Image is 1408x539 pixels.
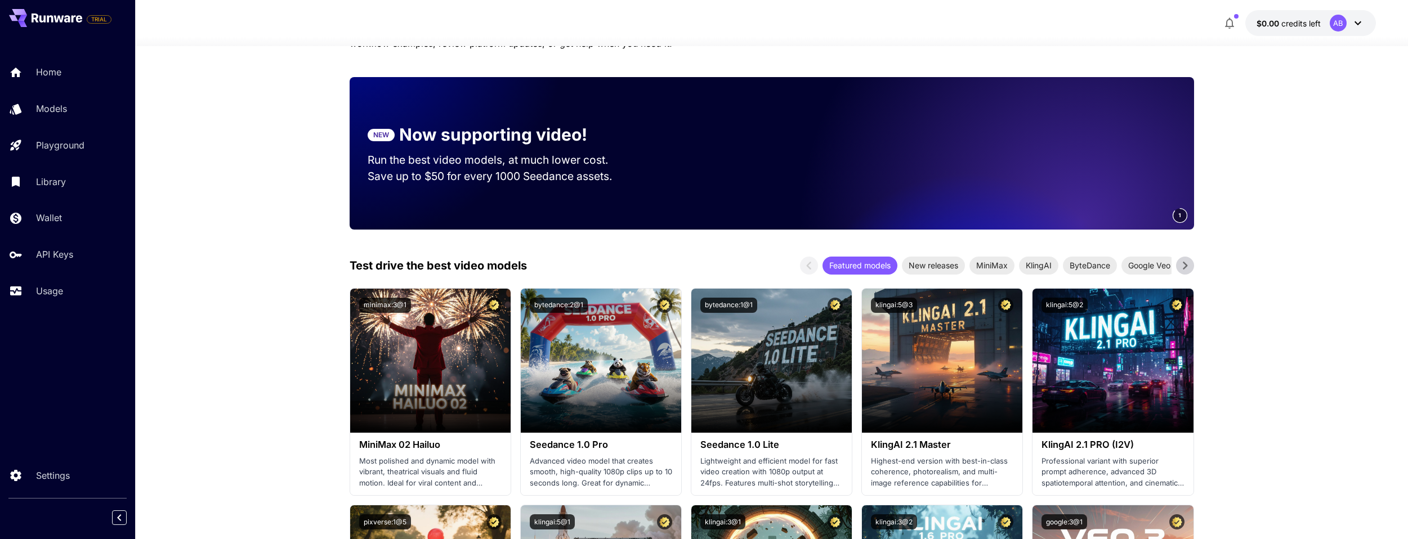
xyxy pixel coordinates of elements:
p: Lightweight and efficient model for fast video creation with 1080p output at 24fps. Features mult... [700,456,843,489]
div: AB [1330,15,1347,32]
button: Certified Model – Vetted for best performance and includes a commercial license. [486,514,502,529]
h3: KlingAI 2.1 Master [871,439,1013,450]
div: Featured models [823,257,897,275]
p: Library [36,175,66,188]
div: MiniMax [969,257,1014,275]
button: Certified Model – Vetted for best performance and includes a commercial license. [828,298,843,313]
p: Test drive the best video models [350,257,527,274]
img: alt [350,289,511,433]
span: New releases [902,259,965,271]
span: Check out your usage stats and API key performance at a glance. Explore featured models, dive int... [350,24,779,49]
p: API Keys [36,248,73,261]
p: Playground [36,138,84,152]
p: Home [36,65,61,79]
span: $0.00 [1257,19,1281,28]
p: Advanced video model that creates smooth, high-quality 1080p clips up to 10 seconds long. Great f... [530,456,672,489]
p: Save up to $50 for every 1000 Seedance assets. [368,168,630,185]
span: KlingAI [1019,259,1058,271]
p: Professional variant with superior prompt adherence, advanced 3D spatiotemporal attention, and ci... [1042,456,1184,489]
span: 1 [1178,211,1182,219]
div: New releases [902,257,965,275]
span: TRIAL [87,15,111,24]
button: Certified Model – Vetted for best performance and includes a commercial license. [998,298,1013,313]
button: klingai:5@1 [530,514,575,529]
span: MiniMax [969,259,1014,271]
div: Collapse sidebar [120,507,135,528]
button: $0.00AB [1245,10,1376,36]
p: Settings [36,469,70,482]
button: klingai:3@2 [871,514,917,529]
img: alt [521,289,681,433]
button: minimax:3@1 [359,298,411,313]
button: pixverse:1@5 [359,514,411,529]
button: Certified Model – Vetted for best performance and includes a commercial license. [657,298,672,313]
p: Usage [36,284,63,298]
span: Add your payment card to enable full platform functionality. [87,12,111,26]
button: bytedance:2@1 [530,298,588,313]
span: Featured models [823,259,897,271]
div: $0.00 [1257,17,1321,29]
div: Google Veo [1121,257,1177,275]
button: google:3@1 [1042,514,1087,529]
img: alt [862,289,1022,433]
p: NEW [373,130,389,140]
span: ByteDance [1063,259,1117,271]
button: Certified Model – Vetted for best performance and includes a commercial license. [657,514,672,529]
h3: KlingAI 2.1 PRO (I2V) [1042,439,1184,450]
p: Now supporting video! [399,122,587,147]
div: KlingAI [1019,257,1058,275]
img: alt [691,289,852,433]
button: Certified Model – Vetted for best performance and includes a commercial license. [1169,514,1184,529]
button: Certified Model – Vetted for best performance and includes a commercial license. [1169,298,1184,313]
button: klingai:5@3 [871,298,917,313]
p: Highest-end version with best-in-class coherence, photorealism, and multi-image reference capabil... [871,456,1013,489]
p: Run the best video models, at much lower cost. [368,152,630,168]
span: credits left [1281,19,1321,28]
button: Certified Model – Vetted for best performance and includes a commercial license. [828,514,843,529]
p: Most polished and dynamic model with vibrant, theatrical visuals and fluid motion. Ideal for vira... [359,456,502,489]
button: Certified Model – Vetted for best performance and includes a commercial license. [486,298,502,313]
h3: Seedance 1.0 Pro [530,439,672,450]
button: Certified Model – Vetted for best performance and includes a commercial license. [998,514,1013,529]
div: ByteDance [1063,257,1117,275]
button: Collapse sidebar [112,510,127,525]
p: Wallet [36,211,62,224]
button: klingai:3@1 [700,514,745,529]
h3: MiniMax 02 Hailuo [359,439,502,450]
span: Google Veo [1121,259,1177,271]
button: bytedance:1@1 [700,298,757,313]
h3: Seedance 1.0 Lite [700,439,843,450]
img: alt [1032,289,1193,433]
button: klingai:5@2 [1042,298,1088,313]
p: Models [36,102,67,115]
